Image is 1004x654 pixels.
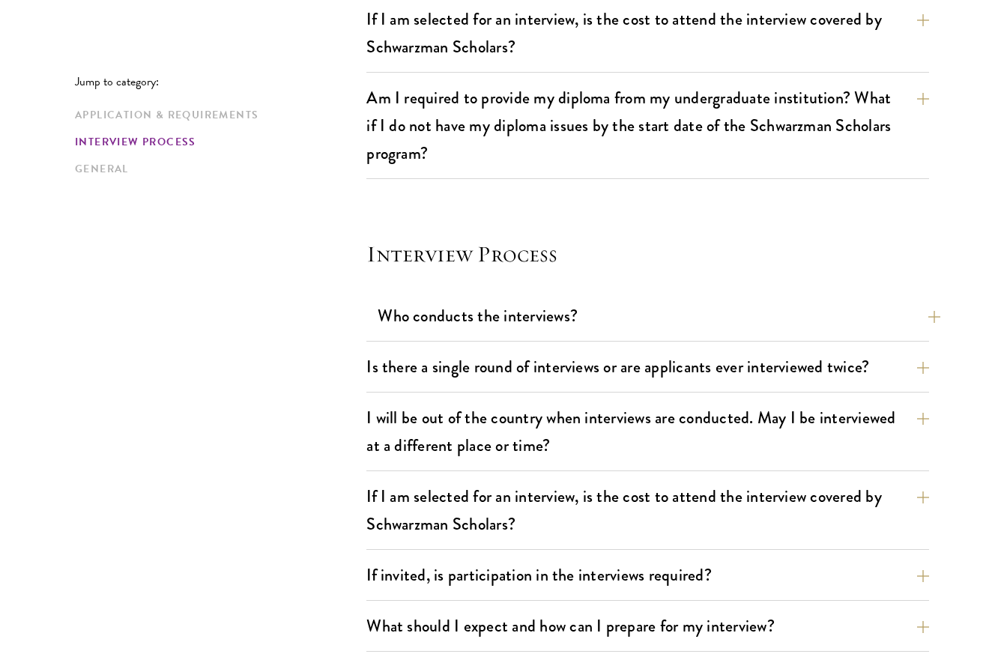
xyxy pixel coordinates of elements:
[366,609,929,643] button: What should I expect and how can I prepare for my interview?
[75,75,366,88] p: Jump to category:
[366,558,929,592] button: If invited, is participation in the interviews required?
[75,161,357,177] a: General
[75,134,357,150] a: Interview Process
[378,299,940,333] button: Who conducts the interviews?
[366,350,929,384] button: Is there a single round of interviews or are applicants ever interviewed twice?
[75,107,357,123] a: Application & Requirements
[366,81,929,170] button: Am I required to provide my diploma from my undergraduate institution? What if I do not have my d...
[366,401,929,462] button: I will be out of the country when interviews are conducted. May I be interviewed at a different p...
[366,479,929,541] button: If I am selected for an interview, is the cost to attend the interview covered by Schwarzman Scho...
[366,239,929,269] h4: Interview Process
[366,2,929,64] button: If I am selected for an interview, is the cost to attend the interview covered by Schwarzman Scho...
